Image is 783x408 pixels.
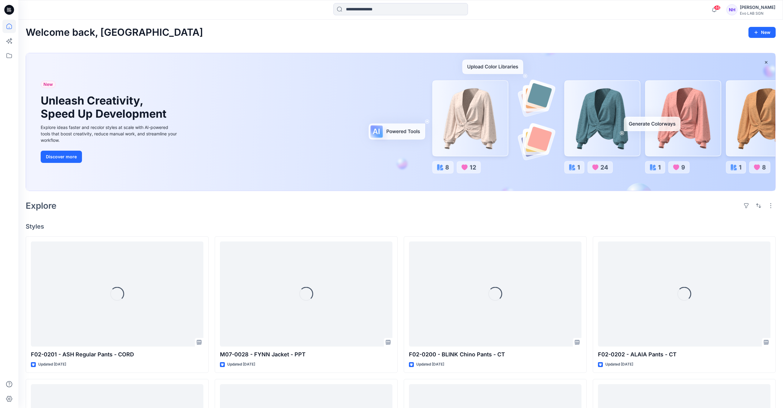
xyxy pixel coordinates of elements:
[26,27,203,38] h2: Welcome back, [GEOGRAPHIC_DATA]
[726,4,737,15] div: NH
[41,124,178,143] div: Explore ideas faster and recolor styles at scale with AI-powered tools that boost creativity, red...
[409,350,581,359] p: F02-0200 - BLINK Chino Pants - CT
[227,361,255,368] p: Updated [DATE]
[598,350,770,359] p: F02-0202 - ALAIA Pants - CT
[748,27,776,38] button: New
[26,223,776,230] h4: Styles
[26,201,57,211] h2: Explore
[740,4,775,11] div: [PERSON_NAME]
[416,361,444,368] p: Updated [DATE]
[41,151,82,163] button: Discover more
[740,11,775,16] div: Evo LAB SGN
[38,361,66,368] p: Updated [DATE]
[31,350,203,359] p: F02-0201 - ASH Regular Pants - CORD
[714,5,721,10] span: 46
[605,361,633,368] p: Updated [DATE]
[41,151,178,163] a: Discover more
[41,94,169,120] h1: Unleash Creativity, Speed Up Development
[220,350,392,359] p: M07-0028 - FYNN Jacket - PPT
[43,81,53,88] span: New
